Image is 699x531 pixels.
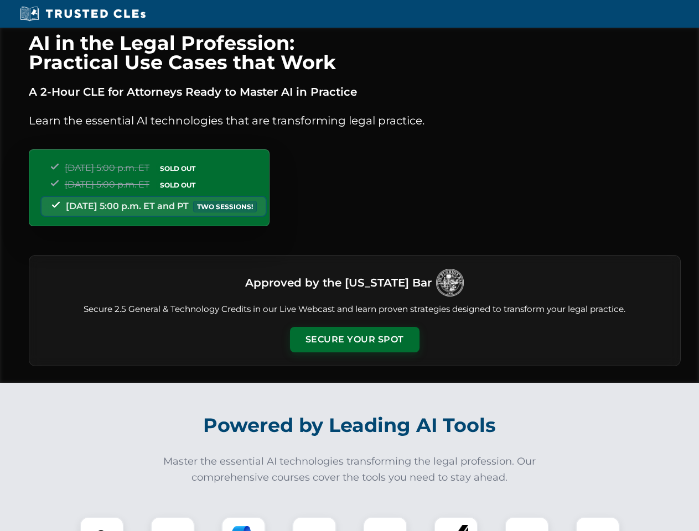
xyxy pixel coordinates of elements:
img: Trusted CLEs [17,6,149,22]
span: [DATE] 5:00 p.m. ET [65,179,149,190]
p: A 2-Hour CLE for Attorneys Ready to Master AI in Practice [29,83,681,101]
h1: AI in the Legal Profession: Practical Use Cases that Work [29,33,681,72]
p: Learn the essential AI technologies that are transforming legal practice. [29,112,681,129]
img: Logo [436,269,464,296]
span: SOLD OUT [156,179,199,191]
span: [DATE] 5:00 p.m. ET [65,163,149,173]
h3: Approved by the [US_STATE] Bar [245,273,432,293]
span: SOLD OUT [156,163,199,174]
p: Secure 2.5 General & Technology Credits in our Live Webcast and learn proven strategies designed ... [43,303,667,316]
p: Master the essential AI technologies transforming the legal profession. Our comprehensive courses... [156,454,543,486]
h2: Powered by Leading AI Tools [43,406,656,445]
button: Secure Your Spot [290,327,420,352]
